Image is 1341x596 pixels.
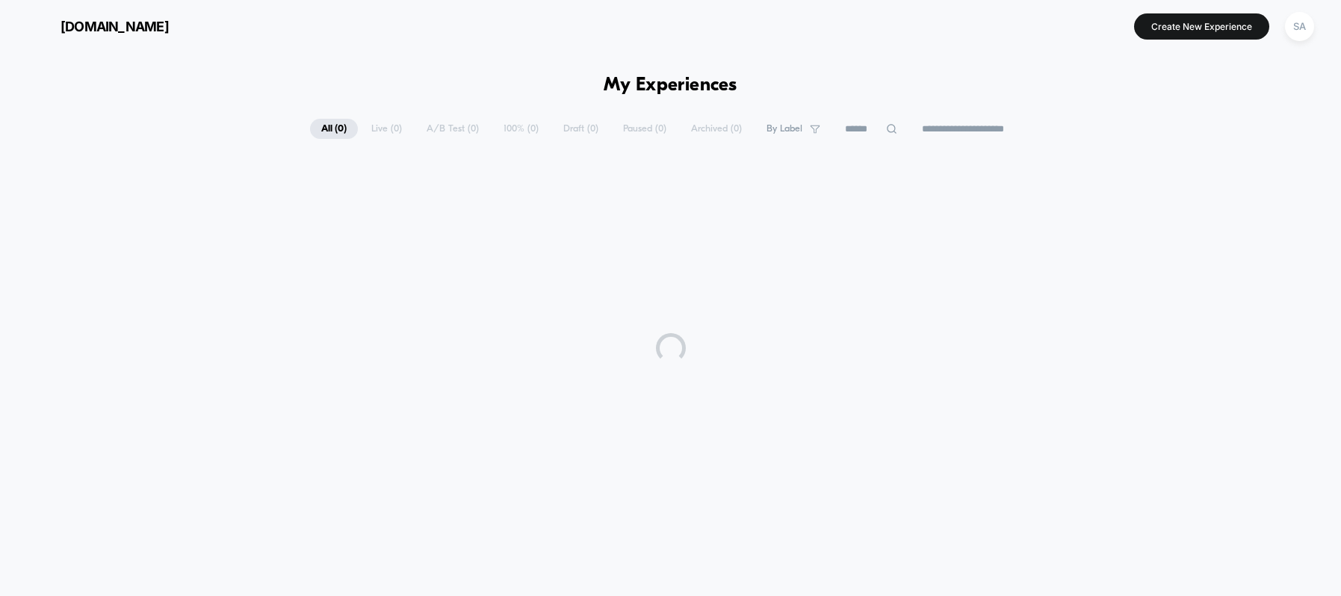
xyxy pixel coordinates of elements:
div: SA [1285,12,1314,41]
h1: My Experiences [604,75,737,96]
span: [DOMAIN_NAME] [61,19,169,34]
span: All ( 0 ) [310,119,358,139]
button: SA [1280,11,1319,42]
button: Create New Experience [1134,13,1269,40]
button: [DOMAIN_NAME] [22,14,173,38]
span: By Label [766,123,802,134]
